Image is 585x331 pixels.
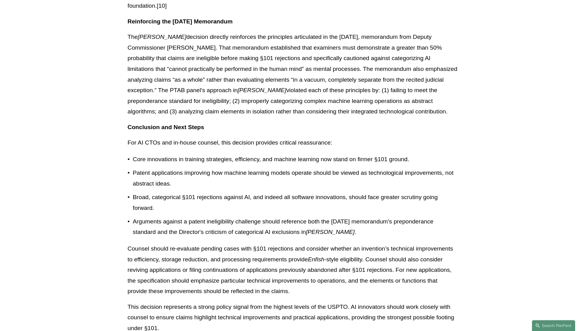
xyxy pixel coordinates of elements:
[128,32,458,117] p: The decision directly reinforces the principles articulated in the [DATE], memorandum from Deputy...
[133,154,458,165] p: Core innovations in training strategies, efficiency, and machine learning now stand on firmer §10...
[308,256,324,263] em: Enfish
[128,243,458,297] p: Counsel should re-evaluate pending cases with §101 rejections and consider whether an invention’s...
[133,216,458,238] p: Arguments against a patent ineligibility challenge should reference both the [DATE] memorandum's ...
[532,320,575,331] a: Search this site
[128,137,458,148] p: For AI CTOs and in-house counsel, this decision provides critical reassurance:
[128,18,233,25] strong: Reinforcing the [DATE] Memorandum
[128,124,204,130] strong: Conclusion and Next Steps
[238,87,286,93] em: [PERSON_NAME]
[133,192,458,213] p: Broad, categorical §101 rejections against AI, and indeed all software innovations, should face g...
[133,168,458,189] p: Patent applications improving how machine learning models operate should be viewed as technologic...
[306,229,355,235] em: [PERSON_NAME]
[138,34,187,40] em: [PERSON_NAME]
